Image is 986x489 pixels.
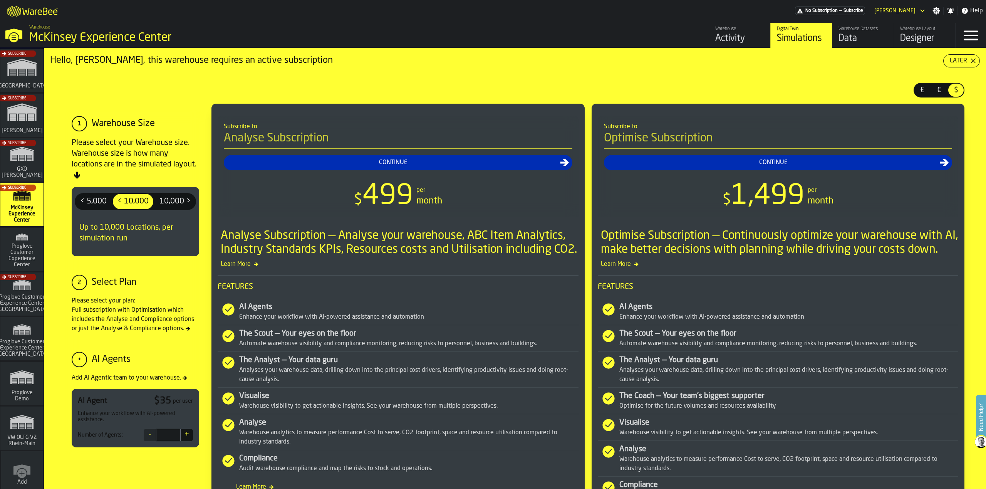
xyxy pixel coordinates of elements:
[619,417,959,428] div: Visualise
[0,272,44,317] a: link-to-/wh/i/fa949e79-6535-42a1-9210-3ec8e248409d/simulations
[155,194,195,209] div: thumb
[839,8,842,13] span: —
[929,7,943,15] label: button-toggle-Settings
[0,362,44,407] a: link-to-/wh/i/e36b03eb-bea5-40ab-83a2-6422b9ded721/simulations
[619,391,959,402] div: The Coach — Your team's biggest supporter
[78,432,123,438] div: Number of Agents:
[843,8,863,13] span: Subscribe
[3,243,40,268] span: Proglove Customer Experience Center
[947,83,964,97] label: button-switch-multi-$
[0,317,44,362] a: link-to-/wh/i/b725f59e-a7b8-4257-9acf-85a504d5909c/simulations
[221,229,579,257] div: Analyse Subscription — Analyse your warehouse, ABC Item Analytics, Industry Standards KPIs, Resou...
[977,396,985,439] label: Need Help?
[239,313,579,322] div: Enhance your workflow with AI-powered assistance and automation
[239,453,579,464] div: Compliance
[601,229,959,257] div: Optimise Subscription — Continuously optimize your warehouse with AI, make better decisions with ...
[75,193,112,210] label: button-switch-multi-< 5,000
[50,54,943,67] div: Hello, [PERSON_NAME], this warehouse requires an active subscription
[239,391,579,402] div: Visualise
[92,353,131,366] div: AI Agents
[227,158,560,167] div: Continue
[72,116,87,131] div: 1
[0,49,44,94] a: link-to-/wh/i/b5402f52-ce28-4f27-b3d4-5c6d76174849/simulations
[144,429,156,441] button: -
[619,366,959,384] div: Analyses your warehouse data, drilling down into the principal cost drivers, identifying producti...
[598,282,959,292] span: Features
[156,195,194,208] span: 10,000 >
[619,313,959,322] div: Enhance your workflow with AI-powered assistance and automation
[8,52,26,56] span: Subscribe
[604,155,952,170] button: button-Continue
[914,84,930,97] div: thumb
[0,183,44,228] a: link-to-/wh/i/99265d59-bd42-4a33-a5fd-483dee362034/simulations
[832,23,894,48] a: link-to-/wh/i/99265d59-bd42-4a33-a5fd-483dee362034/data
[795,7,865,15] a: link-to-/wh/i/99265d59-bd42-4a33-a5fd-483dee362034/pricing/
[0,138,44,183] a: link-to-/wh/i/baca6aa3-d1fc-43c0-a604-2a1c9d5db74d/simulations
[808,195,833,207] div: month
[795,7,865,15] div: Menu Subscription
[8,186,26,190] span: Subscribe
[619,455,959,473] div: Warehouse analytics to measure performance Cost to serve, CO2 footprint, space and resource utili...
[950,85,962,95] span: $
[777,26,826,32] div: Digital Twin
[224,155,572,170] button: button-Continue
[239,302,579,313] div: AI Agents
[770,23,832,48] a: link-to-/wh/i/99265d59-bd42-4a33-a5fd-483dee362034/simulations
[970,6,983,15] span: Help
[218,282,579,292] span: Features
[838,26,887,32] div: Warehouse Datasets
[619,339,959,348] div: Automate warehouse visibility and compliance monitoring, reducing risks to personnel, business an...
[3,390,40,402] span: Proglove Demo
[239,402,579,411] div: Warehouse visibility to get actionable insights. See your warehouse from multiple perspectives.
[224,131,572,149] h4: Analyse Subscription
[113,194,153,209] div: thumb
[154,395,171,407] div: $ 35
[715,32,764,45] div: Activity
[900,26,949,32] div: Warehouse Layout
[114,195,152,208] span: < 10,000
[931,83,947,97] label: button-switch-multi-€
[173,398,193,404] div: per user
[29,31,237,45] div: McKinsey Experience Center
[239,464,579,473] div: Audit warehouse compliance and map the risks to stock and operations.
[604,122,952,131] div: Subscribe to
[871,6,926,15] div: DropdownMenuValue-Nikola Ajzenhamer
[416,195,442,207] div: month
[75,216,196,250] div: Up to 10,000 Locations, per simulation run
[218,260,579,269] span: Learn More
[8,141,26,145] span: Subscribe
[933,85,945,95] span: €
[72,296,199,333] div: Please select your plan: Full subscription with Optimisation which includes the Analyse and Compl...
[709,23,770,48] a: link-to-/wh/i/99265d59-bd42-4a33-a5fd-483dee362034/feed/
[619,328,959,339] div: The Scout — Your eyes on the floor
[92,118,155,130] div: Warehouse Size
[112,193,154,210] label: button-switch-multi-< 10,000
[354,192,362,208] span: $
[29,25,50,30] span: Warehouse
[777,32,826,45] div: Simulations
[944,7,957,15] label: button-toggle-Notifications
[874,8,916,14] div: DropdownMenuValue-Nikola Ajzenhamer
[619,444,959,455] div: Analyse
[598,260,959,269] span: Learn More
[0,94,44,138] a: link-to-/wh/i/1653e8cc-126b-480f-9c47-e01e76aa4a88/simulations
[239,366,579,384] div: Analyses your warehouse data, drilling down into the principal cost drivers, identifying producti...
[92,276,136,289] div: Select Plan
[0,228,44,272] a: link-to-/wh/i/ad8a128b-0962-41b6-b9c5-f48cc7973f93/simulations
[75,194,111,209] div: thumb
[916,85,928,95] span: £
[72,373,199,383] div: Add AI Agentic team to your warehouse.
[958,6,986,15] label: button-toggle-Help
[894,23,955,48] a: link-to-/wh/i/99265d59-bd42-4a33-a5fd-483dee362034/designer
[0,407,44,451] a: link-to-/wh/i/44979e6c-6f66-405e-9874-c1e29f02a54a/simulations
[607,158,940,167] div: Continue
[3,434,40,447] span: VW OLTG VZ Rhein-Main
[914,83,931,97] label: button-switch-multi-£
[948,84,964,97] div: thumb
[72,275,87,290] div: 2
[224,122,572,131] div: Subscribe to
[943,54,980,67] button: button-Later
[619,302,959,313] div: AI Agents
[731,183,805,210] span: 1,499
[72,352,87,367] div: +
